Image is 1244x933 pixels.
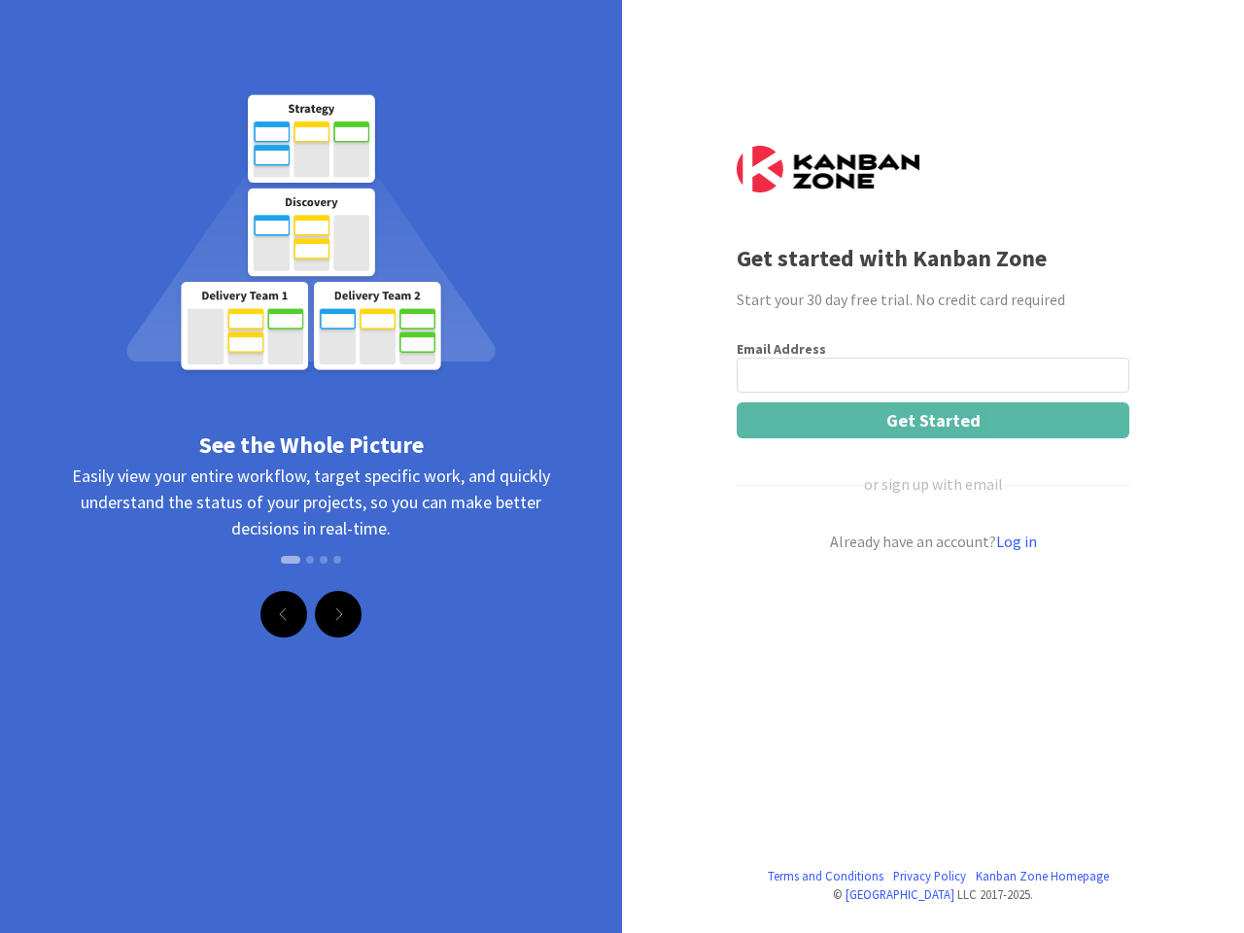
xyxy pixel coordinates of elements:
a: Privacy Policy [893,867,966,885]
a: Terms and Conditions [768,867,883,885]
div: See the Whole Picture [68,428,554,463]
b: Get started with Kanban Zone [737,243,1047,273]
button: Slide 1 [281,556,300,564]
a: Kanban Zone Homepage [976,867,1109,885]
div: Already have an account? [737,530,1129,553]
label: Email Address [737,340,826,358]
button: Slide 4 [333,546,341,573]
div: or sign up with email [864,472,1003,496]
button: Get Started [737,402,1129,438]
button: Slide 2 [306,546,314,573]
button: Slide 3 [320,546,328,573]
div: © LLC 2017- 2025 . [737,885,1129,904]
a: Log in [996,532,1037,551]
div: Easily view your entire workflow, target specific work, and quickly understand the status of your... [68,463,554,589]
a: [GEOGRAPHIC_DATA] [846,886,954,902]
div: Start your 30 day free trial. No credit card required [737,288,1129,311]
img: Kanban Zone [737,146,919,192]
